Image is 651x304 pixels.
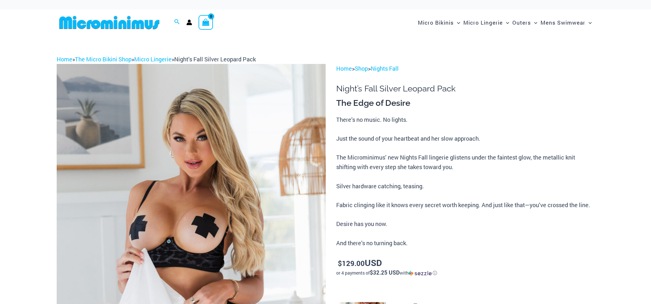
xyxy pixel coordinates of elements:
p: There’s no music. No lights. Just the sound of your heartbeat and her slow approach. The Micromin... [336,115,594,248]
nav: Site Navigation [415,12,595,33]
img: Sezzle [409,270,432,276]
span: Night’s Fall Silver Leopard Pack [174,55,256,63]
span: $32.25 USD [370,269,400,276]
span: Menu Toggle [585,14,592,31]
a: Micro LingerieMenu ToggleMenu Toggle [462,13,511,32]
a: Micro BikinisMenu ToggleMenu Toggle [416,13,462,32]
bdi: 129.00 [338,259,365,268]
h1: Night’s Fall Silver Leopard Pack [336,84,594,94]
span: Outers [512,14,531,31]
span: » » » [57,55,256,63]
p: > > [336,64,594,74]
span: Mens Swimwear [541,14,585,31]
p: USD [336,258,594,268]
a: The Micro Bikini Shop [75,55,132,63]
a: Account icon link [186,19,192,25]
span: $ [338,259,342,268]
a: Shop [355,65,368,72]
span: Menu Toggle [454,14,460,31]
span: Menu Toggle [503,14,509,31]
a: Mens SwimwearMenu ToggleMenu Toggle [539,13,593,32]
img: MM SHOP LOGO FLAT [57,15,162,30]
a: View Shopping Cart, empty [199,15,213,30]
span: Micro Bikinis [418,14,454,31]
span: Menu Toggle [531,14,537,31]
a: Home [57,55,72,63]
a: Nights Fall [371,65,399,72]
h3: The Edge of Desire [336,98,594,109]
div: or 4 payments of with [336,270,594,276]
div: or 4 payments of$32.25 USDwithSezzle Click to learn more about Sezzle [336,270,594,276]
a: Search icon link [174,18,180,27]
a: Home [336,65,352,72]
a: OutersMenu ToggleMenu Toggle [511,13,539,32]
span: Micro Lingerie [463,14,503,31]
a: Micro Lingerie [134,55,172,63]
